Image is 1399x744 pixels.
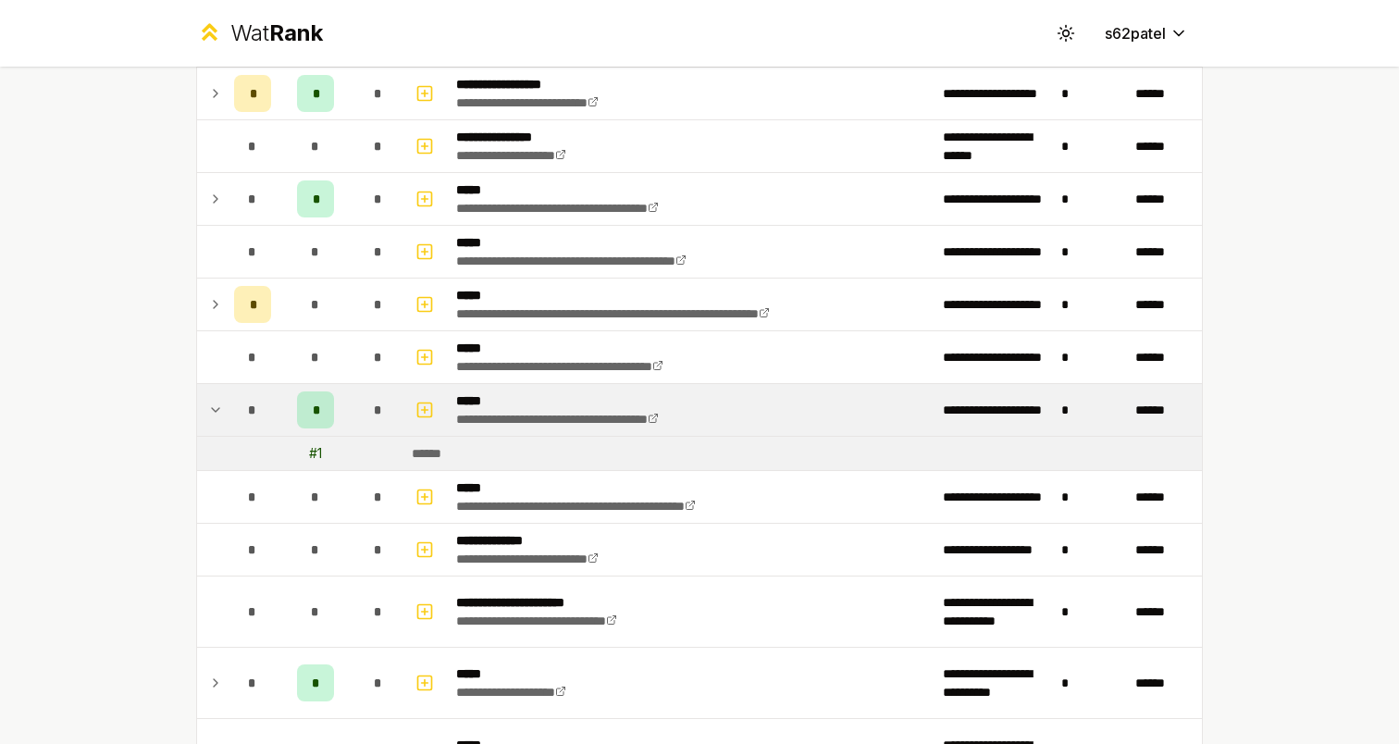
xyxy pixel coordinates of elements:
span: Rank [269,19,323,46]
div: # 1 [309,444,322,463]
button: s62patel [1090,17,1203,50]
div: Wat [230,19,323,48]
a: WatRank [196,19,323,48]
span: s62patel [1105,22,1166,44]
